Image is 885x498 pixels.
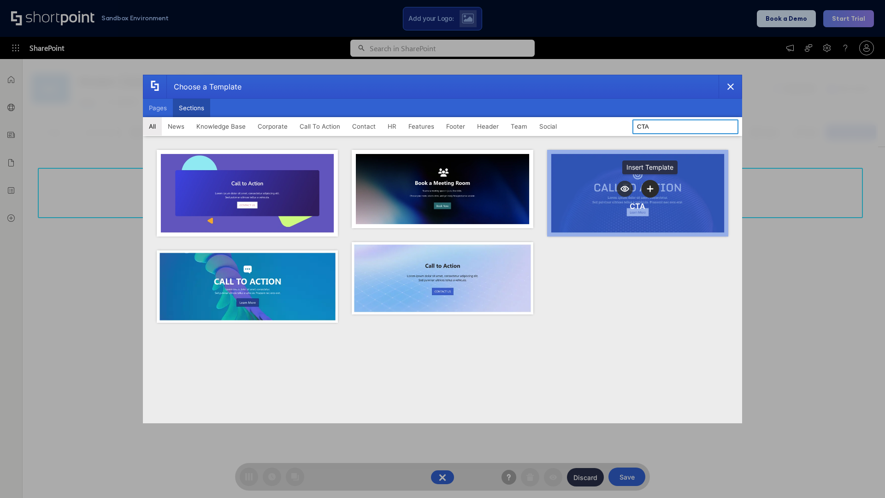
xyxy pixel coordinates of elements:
button: Social [533,117,563,136]
button: Call To Action [294,117,346,136]
button: All [143,117,162,136]
div: Choose a Template [166,75,242,98]
button: Corporate [252,117,294,136]
button: Features [402,117,440,136]
button: Knowledge Base [190,117,252,136]
button: Footer [440,117,471,136]
button: Header [471,117,505,136]
button: Pages [143,99,173,117]
button: Contact [346,117,382,136]
button: Team [505,117,533,136]
div: template selector [143,75,742,423]
button: News [162,117,190,136]
button: Sections [173,99,210,117]
button: HR [382,117,402,136]
div: CTA [630,202,645,211]
input: Search [632,119,738,134]
iframe: Chat Widget [719,391,885,498]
